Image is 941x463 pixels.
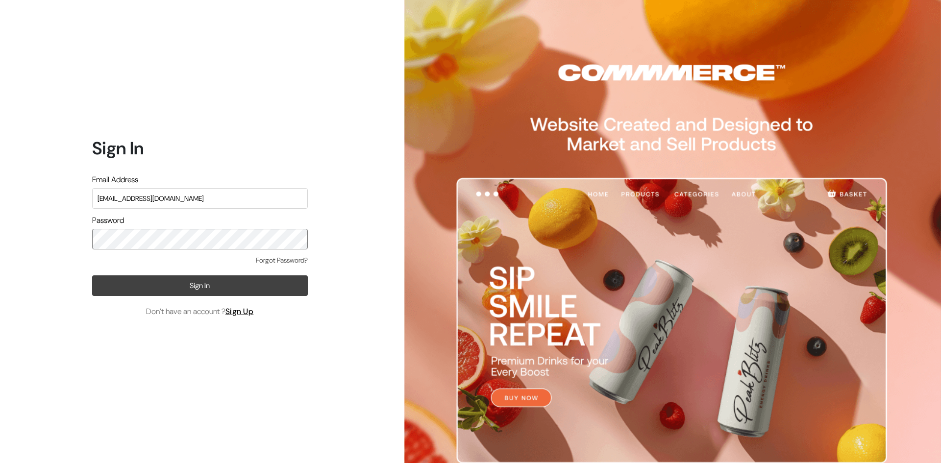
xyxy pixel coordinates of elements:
label: Email Address [92,174,138,186]
a: Sign Up [225,306,254,317]
a: Forgot Password? [256,255,308,266]
h1: Sign In [92,138,308,159]
label: Password [92,215,124,226]
span: Don’t have an account ? [146,306,254,317]
button: Sign In [92,275,308,296]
